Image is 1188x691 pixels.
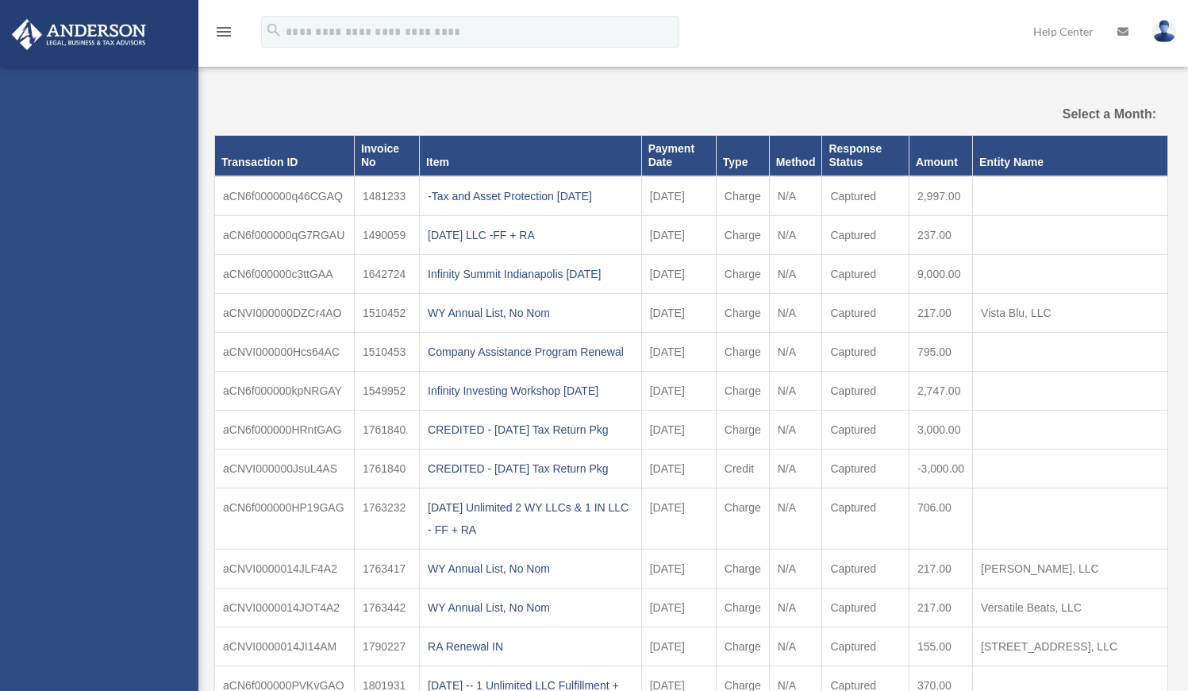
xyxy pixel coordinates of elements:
div: CREDITED - [DATE] Tax Return Pkg [428,457,633,480]
td: Captured [822,549,909,588]
div: Infinity Summit Indianapolis [DATE] [428,263,633,285]
td: Charge [716,332,769,371]
td: [PERSON_NAME], LLC [973,549,1168,588]
div: [DATE] LLC -FF + RA [428,224,633,246]
td: Charge [716,293,769,332]
td: 1510452 [354,293,419,332]
th: Item [420,136,642,176]
td: N/A [769,410,822,449]
td: [DATE] [641,254,716,293]
div: Infinity Investing Workshop [DATE] [428,380,633,402]
td: 1761840 [354,410,419,449]
td: Charge [716,215,769,254]
td: Captured [822,449,909,488]
td: 1763232 [354,488,419,549]
td: N/A [769,254,822,293]
td: [DATE] [641,215,716,254]
td: [DATE] [641,176,716,216]
td: 2,997.00 [909,176,972,216]
td: aCNVI0000014JOT4A2 [215,588,355,627]
div: Company Assistance Program Renewal [428,341,633,363]
td: 1490059 [354,215,419,254]
td: N/A [769,549,822,588]
td: N/A [769,588,822,627]
div: WY Annual List, No Nom [428,558,633,580]
div: CREDITED - [DATE] Tax Return Pkg [428,419,633,441]
th: Type [716,136,769,176]
td: 1549952 [354,371,419,410]
td: N/A [769,215,822,254]
td: Charge [716,627,769,666]
td: Captured [822,488,909,549]
td: N/A [769,449,822,488]
td: aCNVI0000014JLF4A2 [215,549,355,588]
td: aCNVI000000Hcs64AC [215,332,355,371]
td: Charge [716,588,769,627]
td: 1763417 [354,549,419,588]
div: WY Annual List, No Nom [428,302,633,324]
td: Charge [716,371,769,410]
td: Captured [822,293,909,332]
td: aCNVI000000DZCr4AO [215,293,355,332]
td: Captured [822,588,909,627]
td: Captured [822,176,909,216]
td: aCN6f000000c3ttGAA [215,254,355,293]
td: 1763442 [354,588,419,627]
i: search [265,21,283,39]
td: [DATE] [641,588,716,627]
td: [STREET_ADDRESS], LLC [973,627,1168,666]
td: N/A [769,488,822,549]
td: 155.00 [909,627,972,666]
td: [DATE] [641,410,716,449]
td: Charge [716,410,769,449]
td: 3,000.00 [909,410,972,449]
td: aCNVI0000014JI14AM [215,627,355,666]
td: [DATE] [641,332,716,371]
th: Amount [909,136,972,176]
td: Versatile Beats, LLC [973,588,1168,627]
th: Response Status [822,136,909,176]
td: Captured [822,215,909,254]
td: [DATE] [641,449,716,488]
div: WY Annual List, No Nom [428,596,633,619]
label: Select a Month: [1021,103,1156,125]
td: aCN6f000000kpNRGAY [215,371,355,410]
td: [DATE] [641,488,716,549]
td: Credit [716,449,769,488]
td: Vista Blu, LLC [973,293,1168,332]
td: 1761840 [354,449,419,488]
td: [DATE] [641,371,716,410]
td: 706.00 [909,488,972,549]
td: aCN6f000000HP19GAG [215,488,355,549]
td: aCN6f000000HRntGAG [215,410,355,449]
td: aCN6f000000q46CGAQ [215,176,355,216]
td: 2,747.00 [909,371,972,410]
td: Captured [822,410,909,449]
td: 217.00 [909,293,972,332]
div: RA Renewal IN [428,635,633,658]
td: N/A [769,627,822,666]
td: Captured [822,371,909,410]
th: Transaction ID [215,136,355,176]
td: Captured [822,627,909,666]
img: User Pic [1152,20,1176,43]
td: N/A [769,332,822,371]
div: [DATE] Unlimited 2 WY LLCs & 1 IN LLC - FF + RA [428,496,633,541]
td: 1790227 [354,627,419,666]
td: 1510453 [354,332,419,371]
td: aCN6f000000qG7RGAU [215,215,355,254]
th: Invoice No [354,136,419,176]
td: Captured [822,254,909,293]
td: N/A [769,371,822,410]
td: 237.00 [909,215,972,254]
td: 795.00 [909,332,972,371]
td: N/A [769,176,822,216]
td: Charge [716,549,769,588]
td: aCNVI000000JsuL4AS [215,449,355,488]
th: Entity Name [973,136,1168,176]
td: [DATE] [641,627,716,666]
td: 1642724 [354,254,419,293]
img: Anderson Advisors Platinum Portal [7,19,151,50]
td: [DATE] [641,549,716,588]
td: N/A [769,293,822,332]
